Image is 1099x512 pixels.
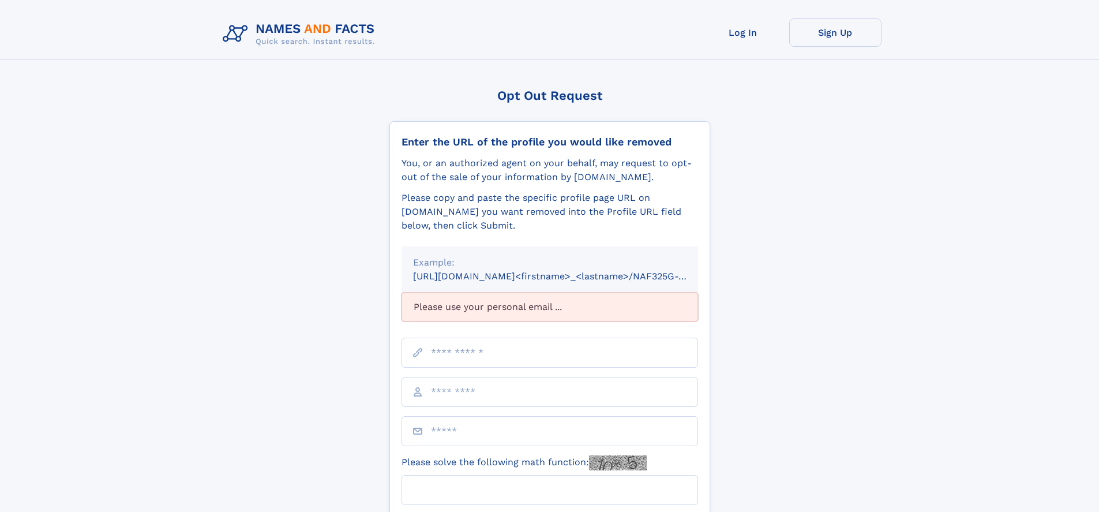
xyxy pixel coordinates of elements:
div: Please copy and paste the specific profile page URL on [DOMAIN_NAME] you want removed into the Pr... [402,191,698,233]
a: Sign Up [789,18,882,47]
label: Please solve the following math function: [402,455,647,470]
div: Please use your personal email ... [402,293,698,322]
img: Logo Names and Facts [218,18,384,50]
div: You, or an authorized agent on your behalf, may request to opt-out of the sale of your informatio... [402,156,698,184]
a: Log In [697,18,789,47]
small: [URL][DOMAIN_NAME]<firstname>_<lastname>/NAF325G-xxxxxxxx [413,271,720,282]
div: Enter the URL of the profile you would like removed [402,136,698,148]
div: Example: [413,256,687,270]
div: Opt Out Request [389,88,710,103]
